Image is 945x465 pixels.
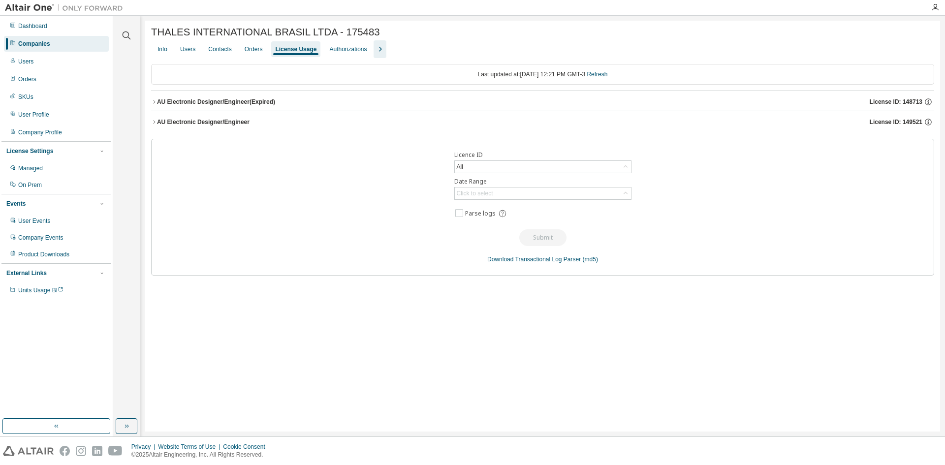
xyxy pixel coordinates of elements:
[18,217,50,225] div: User Events
[3,446,54,456] img: altair_logo.svg
[455,161,631,173] div: All
[583,256,598,263] a: (md5)
[18,128,62,136] div: Company Profile
[18,40,50,48] div: Companies
[457,189,493,197] div: Click to select
[329,45,367,53] div: Authorizations
[454,151,631,159] label: Licence ID
[158,443,223,451] div: Website Terms of Use
[18,93,33,101] div: SKUs
[157,45,167,53] div: Info
[157,118,250,126] div: AU Electronic Designer/Engineer
[6,200,26,208] div: Events
[455,187,631,199] div: Click to select
[6,147,53,155] div: License Settings
[455,161,465,172] div: All
[223,443,271,451] div: Cookie Consent
[454,178,631,186] label: Date Range
[18,22,47,30] div: Dashboard
[18,250,69,258] div: Product Downloads
[487,256,581,263] a: Download Transactional Log Parser
[108,446,123,456] img: youtube.svg
[151,64,934,85] div: Last updated at: [DATE] 12:21 PM GMT-3
[180,45,195,53] div: Users
[275,45,316,53] div: License Usage
[18,287,63,294] span: Units Usage BI
[92,446,102,456] img: linkedin.svg
[151,111,934,133] button: AU Electronic Designer/EngineerLicense ID: 149521
[18,181,42,189] div: On Prem
[151,91,934,113] button: AU Electronic Designer/Engineer(Expired)License ID: 148713
[151,27,380,38] span: THALES INTERNATIONAL BRASIL LTDA - 175483
[18,234,63,242] div: Company Events
[157,98,275,106] div: AU Electronic Designer/Engineer (Expired)
[131,443,158,451] div: Privacy
[18,75,36,83] div: Orders
[60,446,70,456] img: facebook.svg
[5,3,128,13] img: Altair One
[18,58,33,65] div: Users
[6,269,47,277] div: External Links
[587,71,607,78] a: Refresh
[131,451,271,459] p: © 2025 Altair Engineering, Inc. All Rights Reserved.
[465,210,496,217] span: Parse logs
[18,111,49,119] div: User Profile
[76,446,86,456] img: instagram.svg
[519,229,567,246] button: Submit
[18,164,43,172] div: Managed
[870,118,922,126] span: License ID: 149521
[870,98,922,106] span: License ID: 148713
[208,45,231,53] div: Contacts
[245,45,263,53] div: Orders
